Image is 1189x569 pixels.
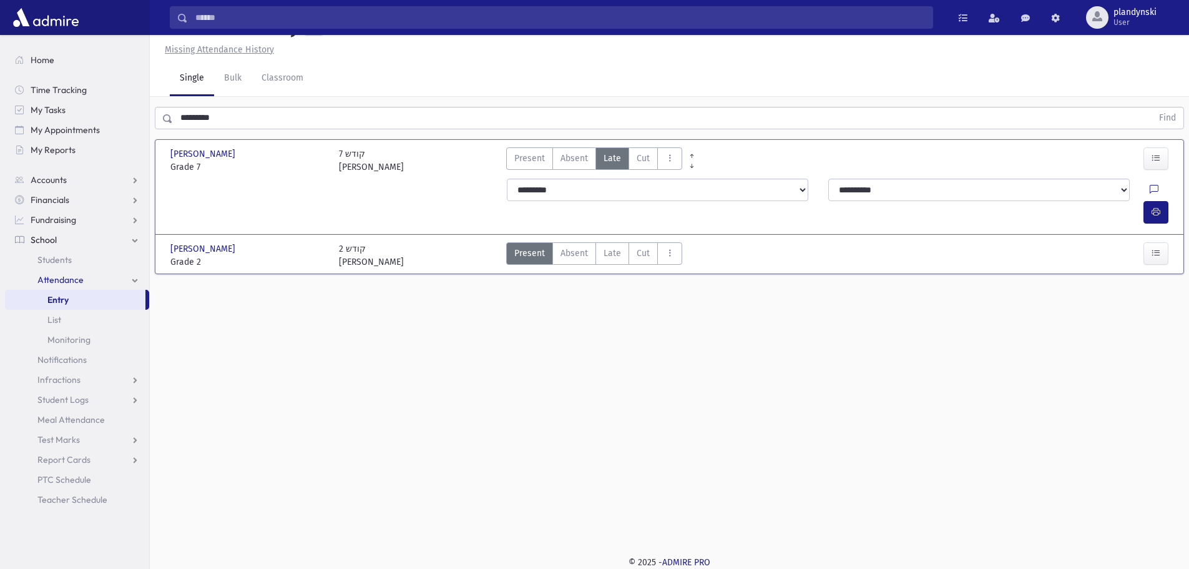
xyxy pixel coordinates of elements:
span: Late [604,152,621,165]
a: Bulk [214,61,252,96]
span: Student Logs [37,394,89,405]
span: Cut [637,152,650,165]
span: Time Tracking [31,84,87,96]
span: Late [604,247,621,260]
a: Teacher Schedule [5,490,149,510]
a: Infractions [5,370,149,390]
a: Attendance [5,270,149,290]
span: Attendance [37,274,84,285]
a: School [5,230,149,250]
a: Missing Attendance History [160,44,274,55]
span: Present [514,247,545,260]
a: Student Logs [5,390,149,410]
span: My Tasks [31,104,66,116]
a: Report Cards [5,450,149,470]
span: Cut [637,247,650,260]
span: PTC Schedule [37,474,91,485]
a: Notifications [5,350,149,370]
a: Home [5,50,149,70]
a: Time Tracking [5,80,149,100]
u: Missing Attendance History [165,44,274,55]
span: My Appointments [31,124,100,136]
span: School [31,234,57,245]
span: User [1113,17,1157,27]
span: Teacher Schedule [37,494,107,505]
span: Students [37,254,72,265]
div: 2 קודש [PERSON_NAME] [339,242,404,269]
a: Classroom [252,61,313,96]
a: PTC Schedule [5,470,149,490]
span: Grade 2 [170,255,326,269]
a: Fundraising [5,210,149,230]
a: My Reports [5,140,149,160]
span: plandynski [1113,7,1157,17]
span: Present [514,152,545,165]
span: My Reports [31,144,76,156]
a: List [5,310,149,330]
button: Find [1152,107,1183,129]
span: Fundraising [31,214,76,225]
a: Financials [5,190,149,210]
a: Monitoring [5,330,149,350]
a: Entry [5,290,145,310]
span: Report Cards [37,454,91,465]
span: Entry [47,294,69,305]
span: Monitoring [47,334,91,345]
input: Search [188,6,932,29]
span: Absent [560,152,588,165]
a: Test Marks [5,430,149,450]
div: AttTypes [506,147,682,174]
a: Accounts [5,170,149,190]
span: Financials [31,194,69,205]
div: 7 קודש [PERSON_NAME] [339,147,404,174]
span: Absent [560,247,588,260]
div: © 2025 - [170,556,1169,569]
span: Accounts [31,174,67,186]
span: Meal Attendance [37,414,105,425]
img: AdmirePro [10,5,82,30]
span: Notifications [37,354,87,365]
a: My Tasks [5,100,149,120]
a: Meal Attendance [5,410,149,430]
a: Single [170,61,214,96]
a: My Appointments [5,120,149,140]
div: AttTypes [506,242,682,269]
span: [PERSON_NAME] [170,242,238,255]
a: Students [5,250,149,270]
span: Home [31,54,54,66]
span: Grade 7 [170,161,326,174]
span: List [47,314,61,325]
span: Infractions [37,374,81,385]
span: Test Marks [37,434,80,445]
span: [PERSON_NAME] [170,147,238,161]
